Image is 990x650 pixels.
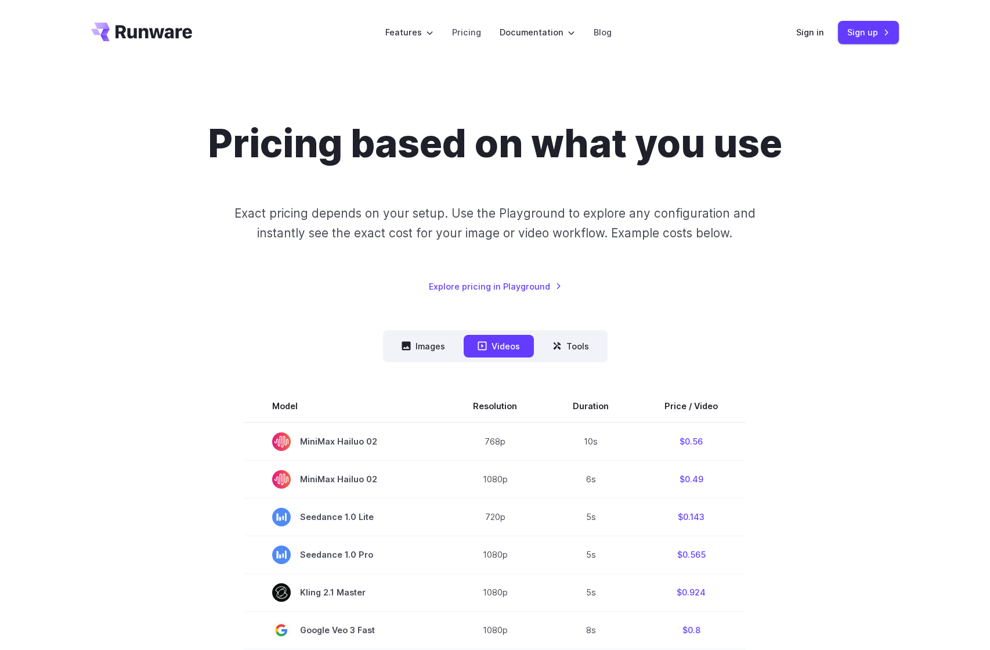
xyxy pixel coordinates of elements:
[272,546,417,564] span: Seedance 1.0 Pro
[545,612,637,649] td: 8s
[388,335,459,358] button: Images
[452,26,481,39] a: Pricing
[445,536,545,574] td: 1080p
[637,612,746,649] td: $0.8
[91,23,192,41] a: Go to /
[464,335,534,358] button: Videos
[244,390,445,423] th: Model
[445,461,545,499] td: 1080p
[637,461,746,499] td: $0.49
[637,390,746,423] th: Price / Video
[429,280,562,293] a: Explore pricing in Playground
[445,574,545,612] td: 1080p
[545,390,637,423] th: Duration
[545,461,637,499] td: 6s
[637,536,746,574] td: $0.565
[208,121,782,167] h1: Pricing based on what you use
[445,423,545,461] td: 768p
[545,499,637,536] td: 5s
[594,26,612,39] a: Blog
[272,583,417,602] span: Kling 2.1 Master
[272,621,417,640] span: Google Veo 3 Fast
[637,499,746,536] td: $0.143
[385,26,433,39] label: Features
[838,21,899,44] a: Sign up
[445,499,545,536] td: 720p
[637,423,746,461] td: $0.56
[445,612,545,649] td: 1080p
[445,390,545,423] th: Resolution
[796,26,824,39] a: Sign in
[500,26,575,39] label: Documentation
[272,432,417,451] span: MiniMax Hailuo 02
[545,574,637,612] td: 5s
[545,536,637,574] td: 5s
[272,508,417,526] span: Seedance 1.0 Lite
[637,574,746,612] td: $0.924
[539,335,603,358] button: Tools
[545,423,637,461] td: 10s
[212,204,778,243] p: Exact pricing depends on your setup. Use the Playground to explore any configuration and instantl...
[272,470,417,489] span: MiniMax Hailuo 02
